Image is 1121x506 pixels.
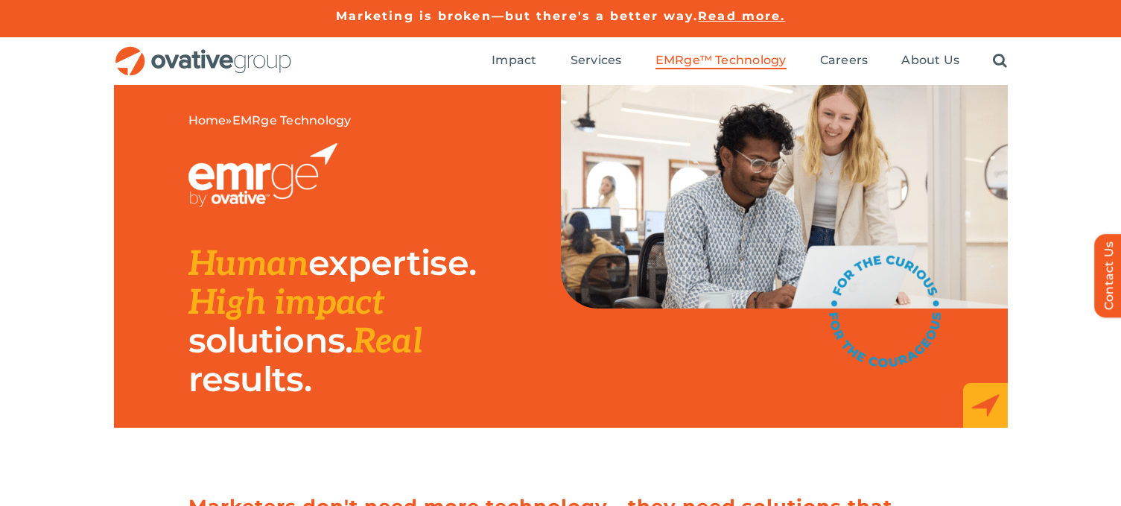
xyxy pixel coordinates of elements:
nav: Menu [492,37,1007,85]
span: Impact [492,53,536,68]
span: EMRge™ Technology [655,53,787,68]
span: results. [188,358,311,400]
a: OG_Full_horizontal_RGB [114,45,293,59]
a: Home [188,113,226,127]
a: Marketing is broken—but there's a better way. [336,9,699,23]
span: Services [571,53,622,68]
span: Human [188,244,309,285]
a: EMRge™ Technology [655,53,787,69]
span: High impact [188,282,384,324]
a: Search [993,53,1007,69]
span: solutions. [188,319,353,361]
a: Read more. [698,9,785,23]
span: About Us [901,53,959,68]
a: Careers [820,53,868,69]
a: About Us [901,53,959,69]
a: Services [571,53,622,69]
span: EMRge Technology [232,113,352,127]
span: expertise. [308,241,476,284]
img: EMRGE_RGB_wht [188,143,337,207]
span: » [188,113,352,128]
img: EMRge_HomePage_Elements_Arrow Box [963,383,1008,428]
span: Careers [820,53,868,68]
a: Impact [492,53,536,69]
img: EMRge Landing Page Header Image [561,85,1008,309]
span: Real [353,321,422,363]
